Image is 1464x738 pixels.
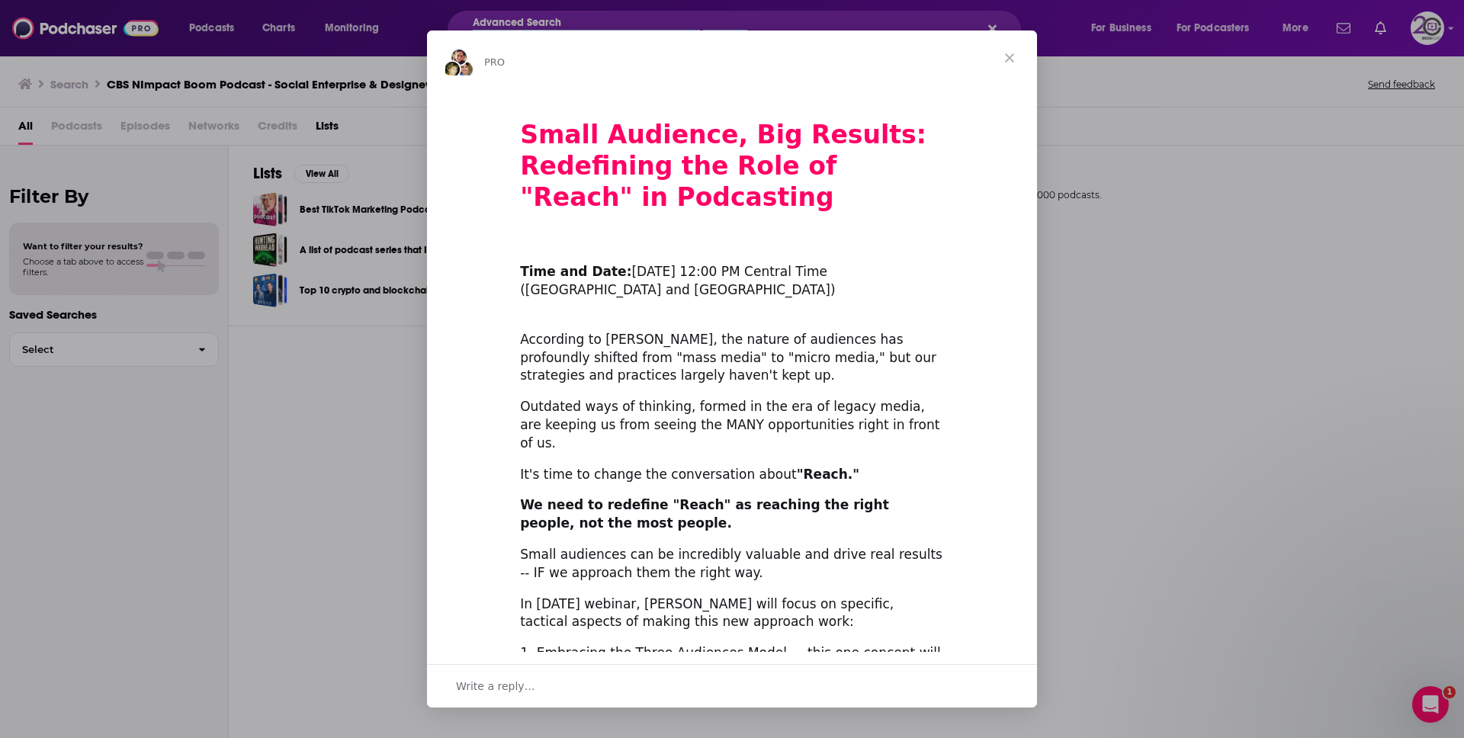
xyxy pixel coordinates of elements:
img: Barbara avatar [443,60,461,79]
img: Sydney avatar [450,48,468,66]
div: Outdated ways of thinking, formed in the era of legacy media, are keeping us from seeing the MANY... [520,398,944,452]
b: Time and Date: [520,264,631,279]
b: "Reach." [797,467,859,482]
b: We need to redefine "Reach" as reaching the right people, not the most people. [520,497,889,531]
div: It's time to change the conversation about [520,466,944,484]
div: ​ [DATE] 12:00 PM Central Time ([GEOGRAPHIC_DATA] and [GEOGRAPHIC_DATA]) [520,245,944,300]
span: Write a reply… [456,676,535,696]
div: According to [PERSON_NAME], the nature of audiences has profoundly shifted from "mass media" to "... [520,313,944,385]
div: Open conversation and reply [427,664,1037,708]
div: 1. Embracing the Three Audiences Model ... this one concept will change the way you think about t... [520,644,944,698]
b: Small Audience, Big Results: Redefining the Role of "Reach" in Podcasting [520,120,926,212]
span: PRO [484,56,505,68]
div: In [DATE] webinar, [PERSON_NAME] will focus on specific, tactical aspects of making this new appr... [520,595,944,632]
img: Dave avatar [456,60,474,79]
div: Small audiences can be incredibly valuable and drive real results -- IF we approach them the righ... [520,546,944,582]
span: Close [982,30,1037,85]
